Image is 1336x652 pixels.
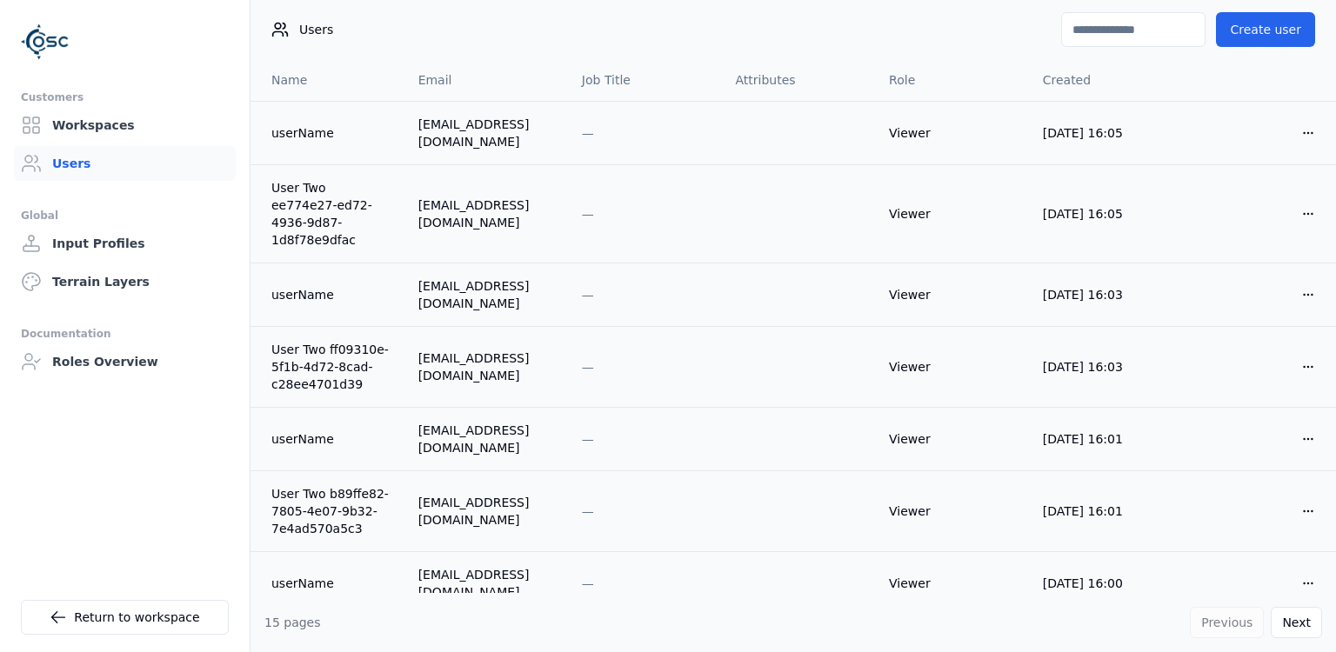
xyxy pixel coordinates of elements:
[568,59,722,101] th: Job Title
[1043,286,1169,303] div: [DATE] 16:03
[271,286,391,303] a: userName
[271,485,391,537] a: User Two b89ffe82-7805-4e07-9b32-7e4ad570a5c3
[418,349,554,384] div: [EMAIL_ADDRESS][DOMAIN_NAME]
[264,615,321,629] span: 15 pages
[1271,607,1322,638] button: Next
[889,358,1015,376] div: Viewer
[14,264,236,299] a: Terrain Layers
[1043,124,1169,142] div: [DATE] 16:05
[1029,59,1183,101] th: Created
[418,494,554,529] div: [EMAIL_ADDRESS][DOMAIN_NAME]
[21,87,229,108] div: Customers
[418,566,554,601] div: [EMAIL_ADDRESS][DOMAIN_NAME]
[14,146,236,181] a: Users
[889,430,1015,448] div: Viewer
[1043,430,1169,448] div: [DATE] 16:01
[721,59,875,101] th: Attributes
[21,205,229,226] div: Global
[582,432,594,446] span: —
[889,205,1015,223] div: Viewer
[1043,358,1169,376] div: [DATE] 16:03
[582,207,594,221] span: —
[250,59,404,101] th: Name
[875,59,1029,101] th: Role
[889,502,1015,520] div: Viewer
[271,341,391,393] a: User Two ff09310e-5f1b-4d72-8cad-c28ee4701d39
[14,226,236,261] a: Input Profiles
[418,277,554,312] div: [EMAIL_ADDRESS][DOMAIN_NAME]
[14,108,236,143] a: Workspaces
[582,576,594,590] span: —
[21,600,229,635] a: Return to workspace
[14,344,236,379] a: Roles Overview
[418,196,554,231] div: [EMAIL_ADDRESS][DOMAIN_NAME]
[889,286,1015,303] div: Viewer
[271,575,391,592] a: userName
[889,124,1015,142] div: Viewer
[271,179,391,249] a: User Two ee774e27-ed72-4936-9d87-1d8f78e9dfac
[1043,575,1169,592] div: [DATE] 16:00
[418,116,554,150] div: [EMAIL_ADDRESS][DOMAIN_NAME]
[1043,205,1169,223] div: [DATE] 16:05
[21,17,70,66] img: Logo
[582,360,594,374] span: —
[1043,502,1169,520] div: [DATE] 16:01
[582,504,594,518] span: —
[21,323,229,344] div: Documentation
[271,124,391,142] a: userName
[889,575,1015,592] div: Viewer
[582,126,594,140] span: —
[582,288,594,302] span: —
[271,430,391,448] a: userName
[404,59,568,101] th: Email
[1216,12,1315,47] button: Create user
[299,21,333,38] span: Users
[418,422,554,456] div: [EMAIL_ADDRESS][DOMAIN_NAME]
